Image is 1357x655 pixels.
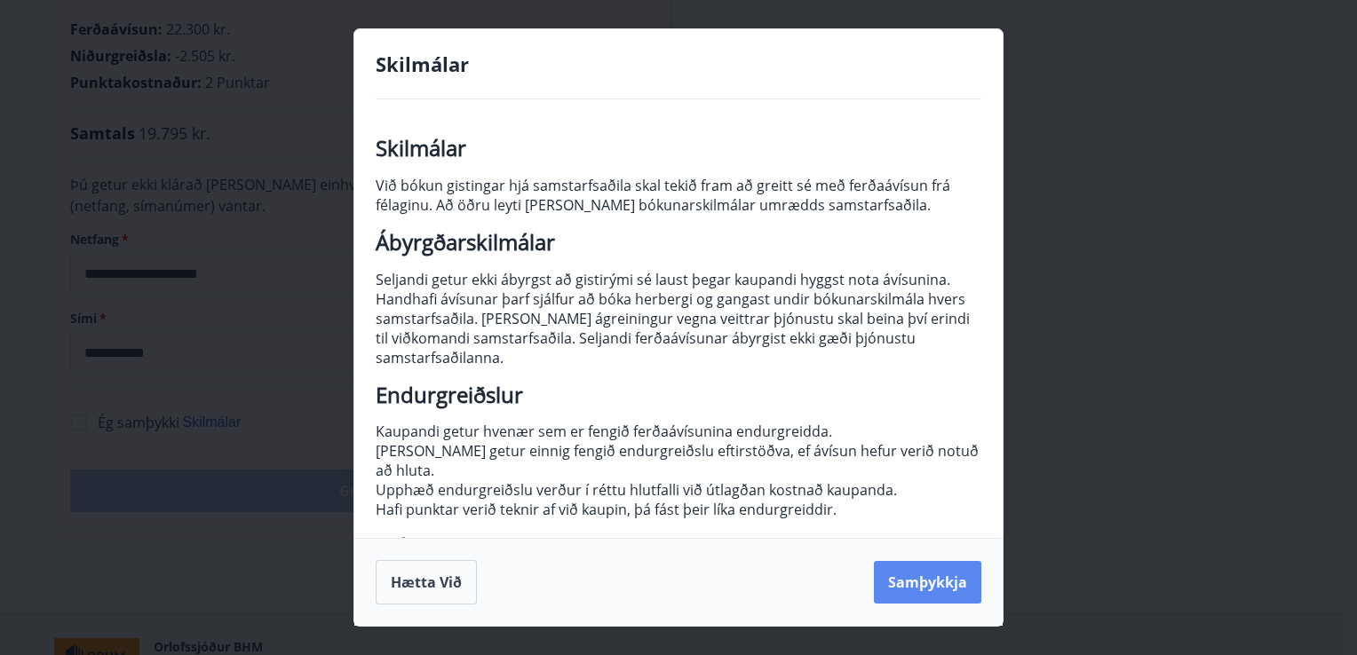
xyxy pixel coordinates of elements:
h4: Skilmálar [376,51,981,77]
button: Samþykkja [874,561,981,604]
h2: Endurgreiðslur [376,385,981,405]
h2: Skilmálar [376,138,981,158]
p: [PERSON_NAME] getur einnig fengið endurgreiðslu eftirstöðva, ef ávísun hefur verið notuð að hluta. [376,441,981,480]
p: Seljandi getur ekki ábyrgst að gistirými sé laust þegar kaupandi hyggst nota ávísunina. Handhafi ... [376,270,981,367]
h2: Ábyrgðarskilmálar [376,233,981,252]
p: Við bókun gistingar hjá samstarfsaðila skal tekið fram að greitt sé með ferðaávísun frá félaginu.... [376,176,981,215]
button: Hætta við [376,560,477,604]
p: Upphæð endurgreiðslu verður í réttu hlutfalli við útlagðan kostnað kaupanda. [376,480,981,500]
p: Kaupandi getur hvenær sem er fengið ferðaávísunina endurgreidda. [376,422,981,441]
p: Hafi punktar verið teknir af við kaupin, þá fást þeir líka endurgreiddir. [376,500,981,519]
